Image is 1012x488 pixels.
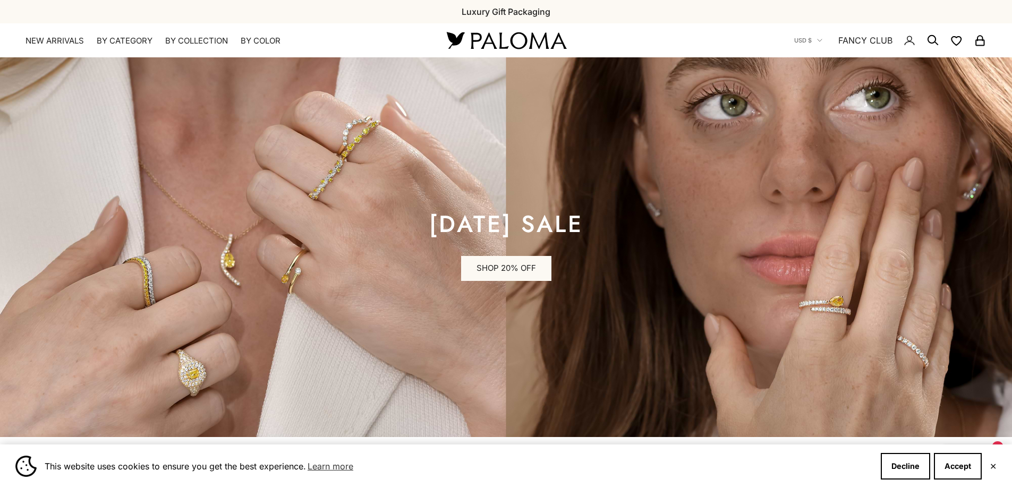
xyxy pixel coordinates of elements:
[934,453,982,480] button: Accept
[429,213,583,235] p: [DATE] sale
[25,36,421,46] nav: Primary navigation
[838,33,892,47] a: FANCY CLUB
[45,458,872,474] span: This website uses cookies to ensure you get the best experience.
[97,36,152,46] summary: By Category
[990,463,997,469] button: Close
[25,36,84,46] a: NEW ARRIVALS
[794,36,812,45] span: USD $
[461,256,551,281] a: SHOP 20% OFF
[241,36,280,46] summary: By Color
[306,458,355,474] a: Learn more
[794,23,987,57] nav: Secondary navigation
[165,36,228,46] summary: By Collection
[881,453,930,480] button: Decline
[15,456,37,477] img: Cookie banner
[462,5,550,19] p: Luxury Gift Packaging
[794,36,822,45] button: USD $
